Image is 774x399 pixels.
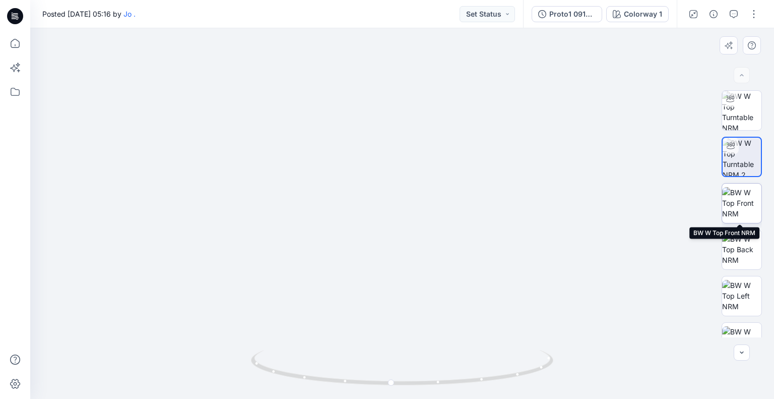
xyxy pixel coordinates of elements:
img: BW W Top Front NRM [722,187,761,219]
img: BW W Top Front Chest NRM [722,326,761,358]
img: BW W Top Turntable NRM [722,91,761,130]
div: Proto1 091625 [549,9,596,20]
button: Details [705,6,722,22]
span: Posted [DATE] 05:16 by [42,9,136,19]
div: Colorway 1 [624,9,662,20]
img: BW W Top Back NRM [722,234,761,265]
img: BW W Top Turntable NRM 2 [723,138,761,176]
img: BW W Top Left NRM [722,280,761,312]
a: Jo . [123,10,136,18]
button: Colorway 1 [606,6,669,22]
button: Proto1 091625 [532,6,602,22]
